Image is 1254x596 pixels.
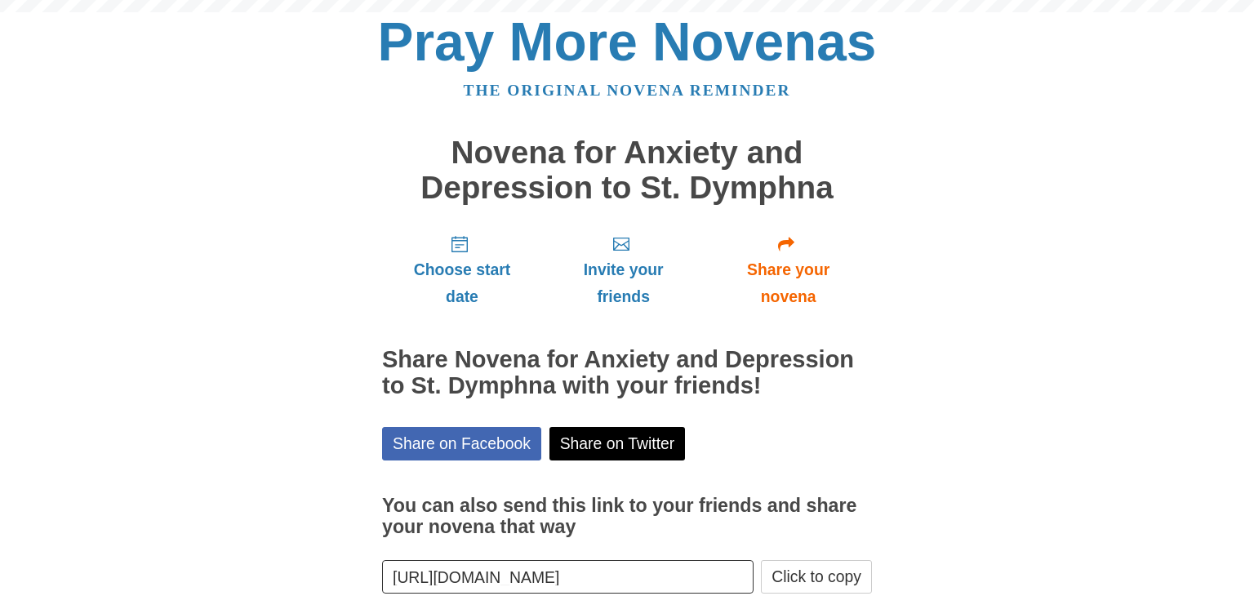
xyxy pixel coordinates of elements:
h2: Share Novena for Anxiety and Depression to St. Dymphna with your friends! [382,347,872,399]
h1: Novena for Anxiety and Depression to St. Dymphna [382,136,872,205]
span: Choose start date [398,256,526,310]
span: Share your novena [721,256,856,310]
a: Pray More Novenas [378,11,877,72]
a: Invite your friends [542,221,705,318]
a: Share your novena [705,221,872,318]
span: Invite your friends [558,256,688,310]
a: Share on Facebook [382,427,541,460]
button: Click to copy [761,560,872,594]
a: The original novena reminder [464,82,791,99]
a: Choose start date [382,221,542,318]
h3: You can also send this link to your friends and share your novena that way [382,496,872,537]
a: Share on Twitter [549,427,686,460]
